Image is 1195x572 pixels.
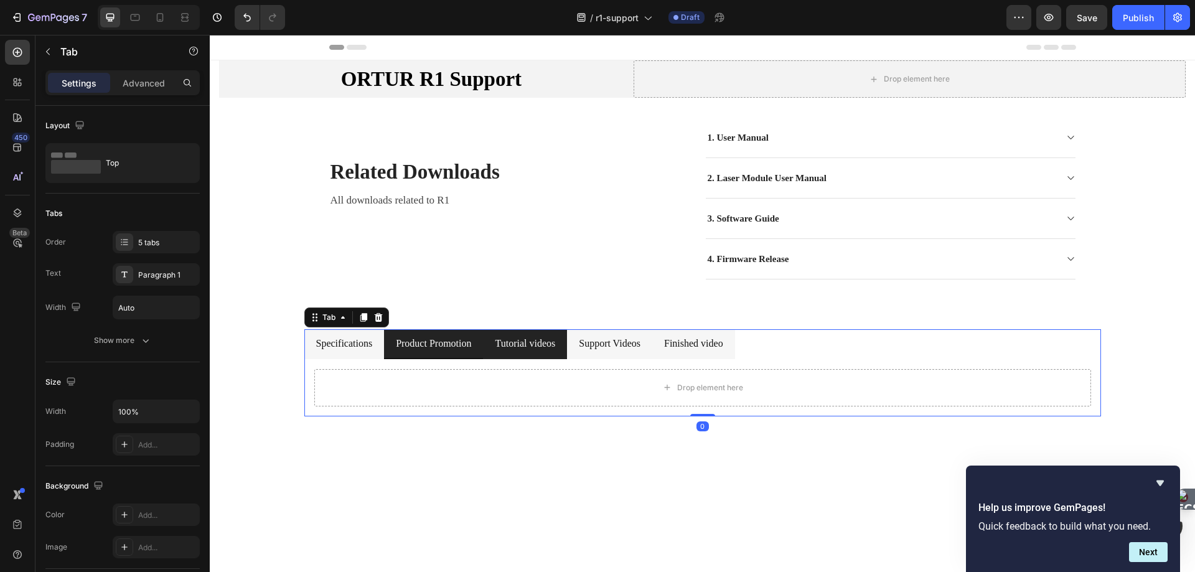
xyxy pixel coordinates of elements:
[498,98,559,108] p: 1. User Manual
[106,149,182,177] div: Top
[467,348,533,358] div: Drop element here
[138,439,197,451] div: Add...
[45,439,74,450] div: Padding
[1077,12,1097,23] span: Save
[5,5,93,30] button: 7
[45,542,67,553] div: Image
[1153,476,1168,490] button: Hide survey
[45,329,200,352] button: Show more
[94,334,152,347] div: Show more
[9,228,30,238] div: Beta
[45,406,66,417] div: Width
[138,237,197,248] div: 5 tabs
[113,296,199,319] input: Auto
[487,387,499,396] div: 0
[681,12,700,23] span: Draft
[62,77,96,90] p: Settings
[498,220,579,229] p: 4. Firmware Release
[369,303,431,314] span: Support Videos
[45,374,78,391] div: Size
[106,303,163,314] span: Specifications
[121,158,489,173] p: All downloads related to R1
[454,303,513,314] span: Finished video
[45,299,83,316] div: Width
[45,208,62,219] div: Tabs
[285,303,345,314] span: Tutorial videos
[138,510,197,521] div: Add...
[1066,5,1107,30] button: Save
[45,268,61,279] div: Text
[45,509,65,520] div: Color
[498,139,617,148] p: 2. Laser Module User Manual
[113,400,199,423] input: Auto
[45,118,87,134] div: Layout
[498,179,569,189] p: 3. Software Guide
[123,77,165,90] p: Advanced
[1129,542,1168,562] button: Next question
[12,133,30,143] div: 450
[978,520,1168,532] p: Quick feedback to build what you need.
[978,476,1168,562] div: Help us improve GemPages!
[978,500,1168,515] h2: Help us improve GemPages!
[45,478,106,495] div: Background
[235,5,285,30] div: Undo/Redo
[60,44,166,59] p: Tab
[210,35,1195,572] iframe: Design area
[82,10,87,25] p: 7
[138,542,197,553] div: Add...
[1112,5,1165,30] button: Publish
[138,270,197,281] div: Paragraph 1
[674,39,740,49] div: Drop element here
[45,237,66,248] div: Order
[186,303,261,314] span: Product Promotion
[121,126,290,148] strong: related downloads
[596,11,639,24] span: r1-support
[1123,11,1154,24] div: Publish
[590,11,593,24] span: /
[110,277,128,288] div: Tab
